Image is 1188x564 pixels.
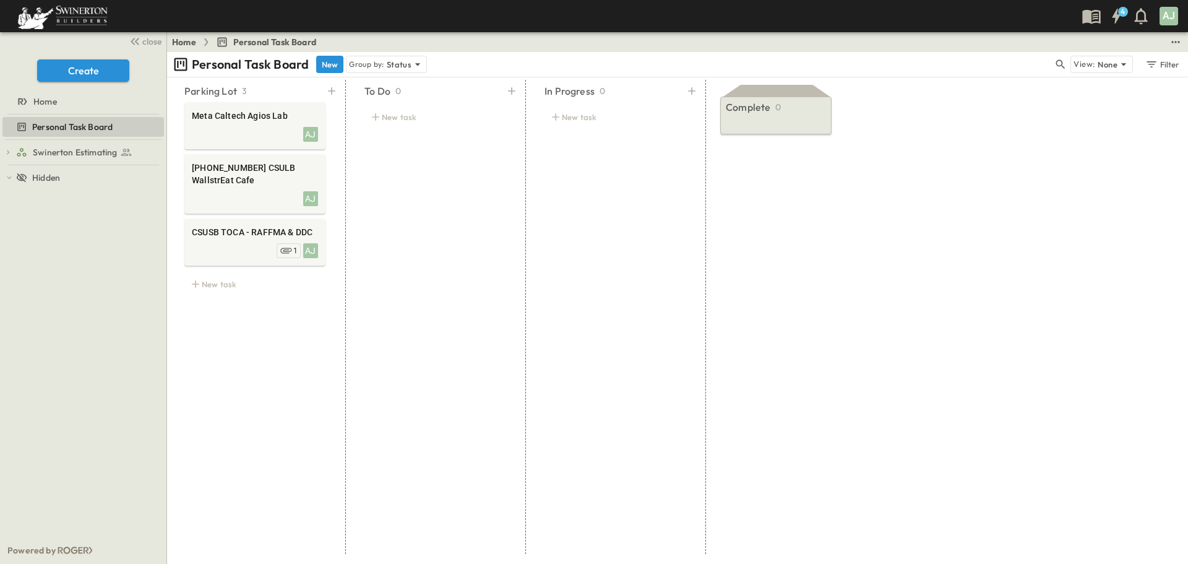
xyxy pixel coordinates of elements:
[184,275,325,293] div: New task
[172,36,196,48] a: Home
[124,32,164,50] button: close
[364,108,506,126] div: New task
[192,162,318,186] span: [PHONE_NUMBER] CSULB WallstrEat Cafe
[293,246,298,256] span: 1
[1160,7,1178,25] div: AJ
[1168,35,1183,50] button: test
[216,36,316,48] a: Personal Task Board
[1074,58,1095,71] p: View:
[1145,58,1180,71] div: Filter
[33,146,117,158] span: Swinerton Estimating
[172,36,324,48] nav: breadcrumbs
[184,154,325,214] div: [PHONE_NUMBER] CSULB WallstrEat CafeAJ
[184,102,325,149] div: Meta Caltech Agios LabAJ
[395,85,401,97] p: 0
[2,142,164,162] div: Swinerton Estimatingtest
[726,100,770,115] p: Complete
[192,110,318,122] span: Meta Caltech Agios Lab
[2,118,161,136] a: Personal Task Board
[316,56,343,73] button: New
[184,219,325,266] div: CSUSB TOCA - RAFFMA & DDCAJ1
[192,56,309,73] p: Personal Task Board
[184,84,237,98] p: Parking Lot
[15,3,110,29] img: 6c363589ada0b36f064d841b69d3a419a338230e66bb0a533688fa5cc3e9e735.png
[1104,5,1129,27] button: 4
[600,85,605,97] p: 0
[2,117,164,137] div: Personal Task Boardtest
[32,121,113,133] span: Personal Task Board
[544,84,595,98] p: In Progress
[16,144,161,161] a: Swinerton Estimating
[192,226,318,238] span: CSUSB TOCA - RAFFMA & DDC
[142,35,161,48] span: close
[33,95,57,108] span: Home
[364,84,390,98] p: To Do
[37,59,129,82] button: Create
[1140,56,1183,73] button: Filter
[2,93,161,110] a: Home
[387,58,411,71] p: Status
[303,243,318,258] div: AJ
[303,191,318,206] div: AJ
[242,85,247,97] p: 3
[544,108,686,126] div: New task
[32,171,60,184] span: Hidden
[775,101,781,113] p: 0
[303,127,318,142] div: AJ
[1098,58,1117,71] p: None
[1121,7,1125,17] h6: 4
[1158,6,1179,27] button: AJ
[349,58,384,71] p: Group by:
[233,36,316,48] span: Personal Task Board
